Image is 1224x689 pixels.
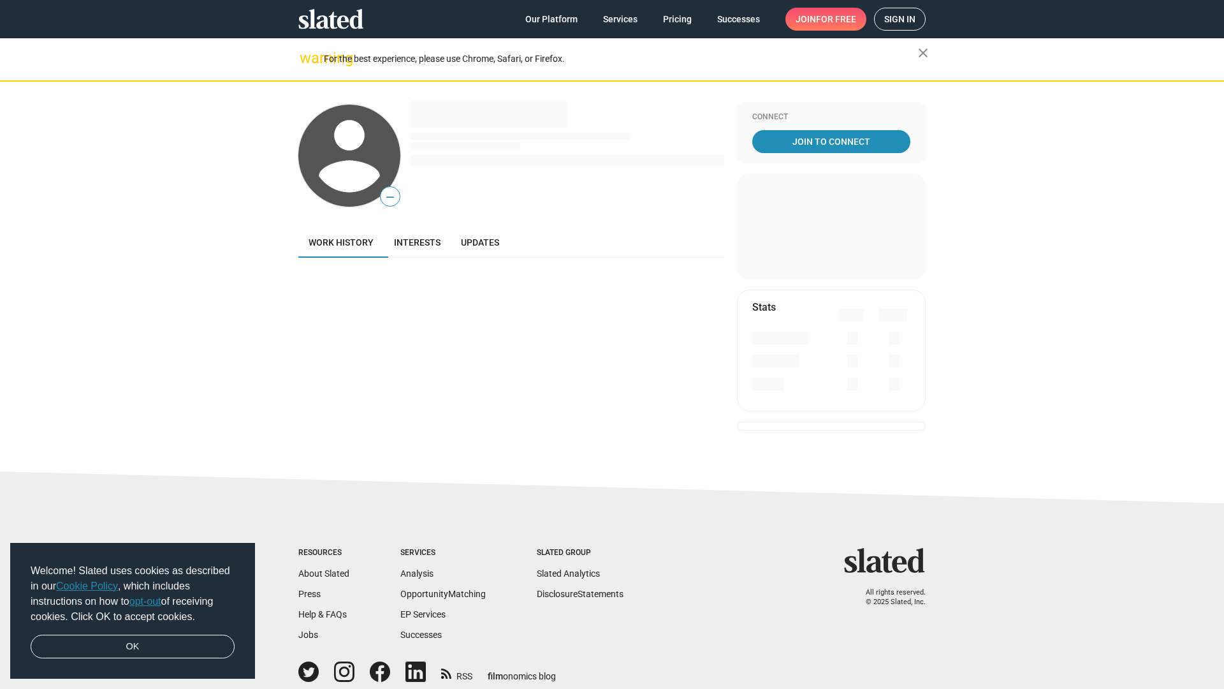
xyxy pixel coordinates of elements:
[400,609,446,619] a: EP Services
[653,8,702,31] a: Pricing
[816,8,856,31] span: for free
[324,50,918,68] div: For the best experience, please use Chrome, Safari, or Firefox.
[796,8,856,31] span: Join
[298,630,318,640] a: Jobs
[515,8,588,31] a: Our Platform
[755,130,908,153] span: Join To Connect
[537,568,600,579] a: Slated Analytics
[707,8,770,31] a: Successes
[31,635,235,659] a: dismiss cookie message
[461,237,499,248] span: Updates
[603,8,637,31] span: Services
[298,589,321,599] a: Press
[298,548,349,558] div: Resources
[394,237,441,248] span: Interests
[593,8,648,31] a: Services
[298,568,349,579] a: About Slated
[717,8,760,31] span: Successes
[400,548,486,558] div: Services
[752,112,910,122] div: Connect
[441,663,472,683] a: RSS
[874,8,926,31] a: Sign in
[31,563,235,625] span: Welcome! Slated uses cookies as described in our , which includes instructions on how to of recei...
[300,50,315,66] mat-icon: warning
[537,589,623,599] a: DisclosureStatements
[525,8,578,31] span: Our Platform
[309,237,374,248] span: Work history
[852,588,926,607] p: All rights reserved. © 2025 Slated, Inc.
[663,8,692,31] span: Pricing
[298,609,347,619] a: Help & FAQs
[537,548,623,558] div: Slated Group
[488,671,503,681] span: film
[400,589,486,599] a: OpportunityMatching
[400,630,442,640] a: Successes
[381,189,400,205] span: —
[384,227,451,258] a: Interests
[752,130,910,153] a: Join To Connect
[129,596,161,607] a: opt-out
[488,660,556,683] a: filmonomics blog
[785,8,866,31] a: Joinfor free
[884,8,915,30] span: Sign in
[400,568,433,579] a: Analysis
[56,581,118,591] a: Cookie Policy
[10,543,255,679] div: cookieconsent
[451,227,509,258] a: Updates
[752,300,776,314] mat-card-title: Stats
[915,45,931,61] mat-icon: close
[298,227,384,258] a: Work history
